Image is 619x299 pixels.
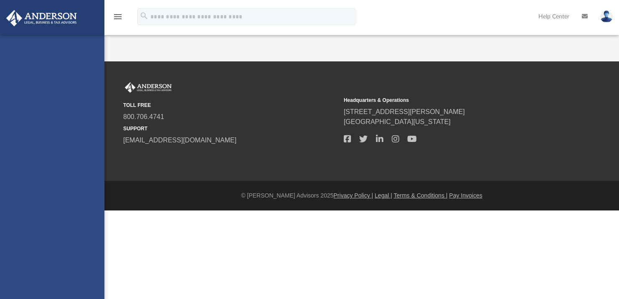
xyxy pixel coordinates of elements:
a: menu [113,16,123,22]
a: [STREET_ADDRESS][PERSON_NAME] [344,108,465,115]
img: Anderson Advisors Platinum Portal [4,10,79,26]
a: [GEOGRAPHIC_DATA][US_STATE] [344,118,451,125]
small: SUPPORT [123,125,338,132]
a: Terms & Conditions | [394,192,448,199]
i: menu [113,12,123,22]
img: Anderson Advisors Platinum Portal [123,82,173,93]
div: © [PERSON_NAME] Advisors 2025 [104,191,619,200]
a: [EMAIL_ADDRESS][DOMAIN_NAME] [123,137,236,144]
img: User Pic [600,10,613,23]
a: Legal | [375,192,392,199]
i: search [140,11,149,20]
small: TOLL FREE [123,101,338,109]
small: Headquarters & Operations [344,96,558,104]
a: Privacy Policy | [334,192,373,199]
a: Pay Invoices [449,192,482,199]
a: 800.706.4741 [123,113,164,120]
